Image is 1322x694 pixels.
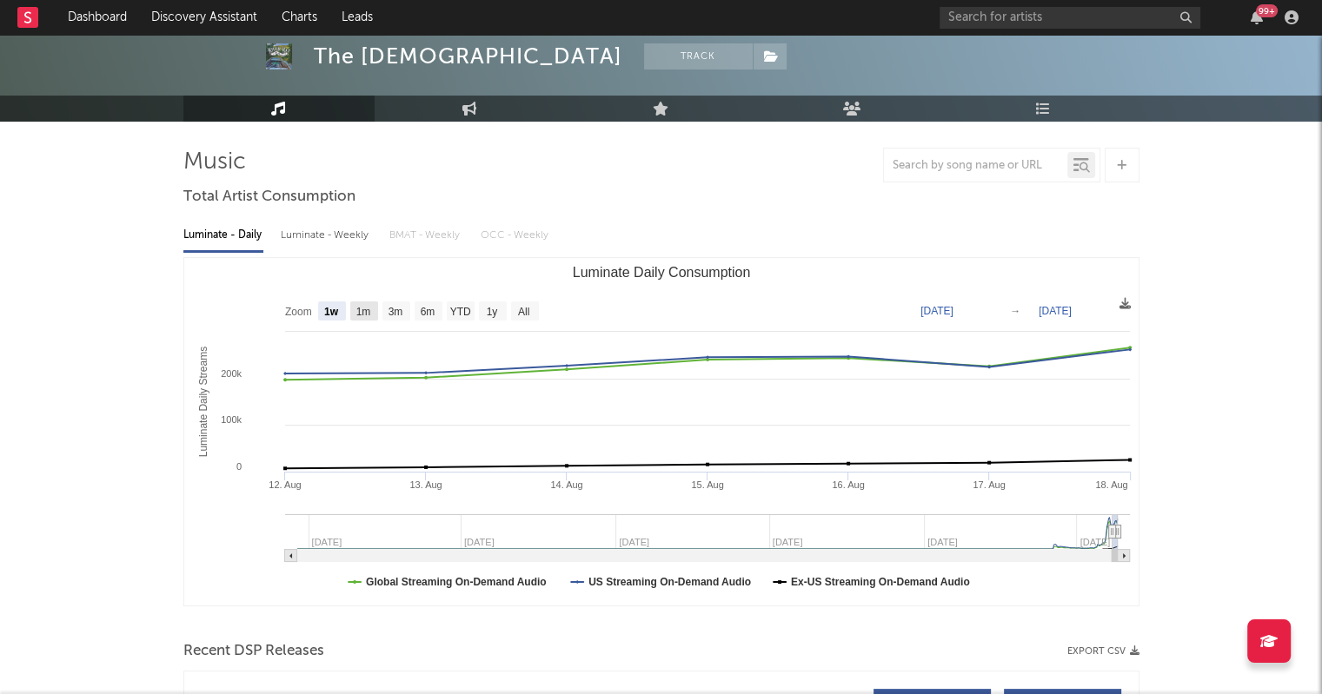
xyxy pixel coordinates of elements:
[236,461,241,472] text: 0
[324,306,339,318] text: 1w
[196,347,209,457] text: Luminate Daily Streams
[588,576,751,588] text: US Streaming On-Demand Audio
[486,306,497,318] text: 1y
[691,479,723,490] text: 15. Aug
[183,641,324,662] span: Recent DSP Releases
[973,479,1005,490] text: 17. Aug
[920,305,953,317] text: [DATE]
[366,576,547,588] text: Global Streaming On-Demand Audio
[388,306,402,318] text: 3m
[269,479,301,490] text: 12. Aug
[184,258,1139,605] svg: Luminate Daily Consumption
[221,368,242,379] text: 200k
[884,159,1067,173] input: Search by song name or URL
[281,221,372,250] div: Luminate - Weekly
[572,265,750,280] text: Luminate Daily Consumption
[1039,305,1072,317] text: [DATE]
[1095,479,1127,490] text: 18. Aug
[790,576,969,588] text: Ex-US Streaming On-Demand Audio
[285,306,312,318] text: Zoom
[940,7,1200,29] input: Search for artists
[550,479,582,490] text: 14. Aug
[314,43,622,69] div: The [DEMOGRAPHIC_DATA]
[449,306,470,318] text: YTD
[420,306,435,318] text: 6m
[832,479,864,490] text: 16. Aug
[183,221,263,250] div: Luminate - Daily
[221,414,242,425] text: 100k
[644,43,753,69] button: Track
[183,187,355,208] span: Total Artist Consumption
[355,306,370,318] text: 1m
[1256,4,1278,17] div: 99 +
[1010,305,1020,317] text: →
[1251,10,1263,24] button: 99+
[1067,646,1139,657] button: Export CSV
[409,479,442,490] text: 13. Aug
[517,306,528,318] text: All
